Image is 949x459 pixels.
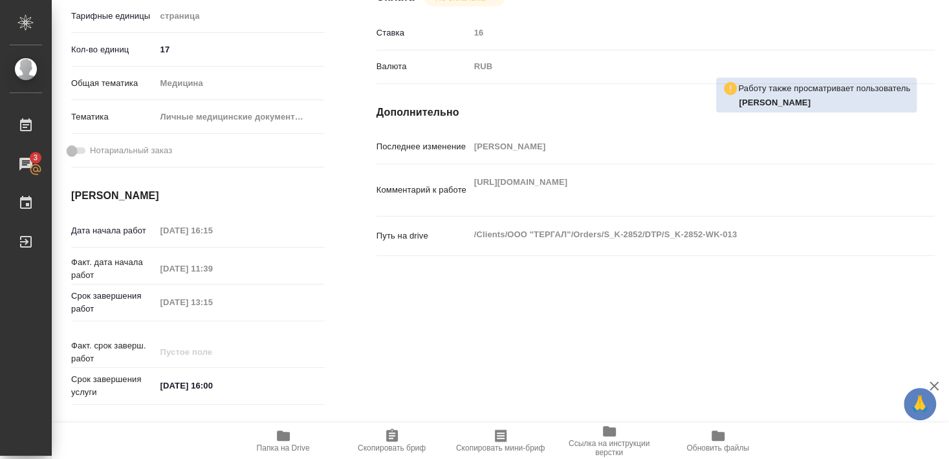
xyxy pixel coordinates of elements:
h4: [PERSON_NAME] [71,188,325,204]
button: Папка на Drive [229,423,338,459]
input: ✎ Введи что-нибудь [156,40,325,59]
div: Медицина [156,72,325,94]
button: 🙏 [904,388,936,420]
p: Путь на drive [376,229,470,242]
p: Кол-во единиц [71,43,156,56]
p: Тарифные единицы [71,10,156,23]
div: RUB [470,56,888,78]
p: Ставка [376,27,470,39]
h4: Дополнительно [376,105,935,120]
p: Арсеньева Вера [739,96,910,109]
b: [PERSON_NAME] [739,98,811,107]
span: 🙏 [909,390,931,418]
span: Обновить файлы [686,443,749,453]
p: Общая тематика [71,77,156,90]
p: Последнее изменение [376,140,470,153]
p: Срок завершения работ [71,290,156,315]
div: Личные медицинские документы (справки, эпикризы) [156,106,325,128]
input: Пустое поле [156,343,269,361]
input: Пустое поле [156,221,269,240]
input: Пустое поле [470,137,888,156]
p: Комментарий к работе [376,184,470,197]
span: Скопировать бриф [358,443,426,453]
input: Пустое поле [470,23,888,42]
span: Нотариальный заказ [90,144,172,157]
p: Факт. срок заверш. работ [71,339,156,365]
p: Валюта [376,60,470,73]
p: Тематика [71,111,156,123]
button: Обновить файлы [664,423,772,459]
p: Работу также просматривает пользователь [738,82,910,95]
span: 3 [25,151,45,164]
button: Скопировать мини-бриф [446,423,555,459]
button: Скопировать бриф [338,423,446,459]
div: страница [156,5,325,27]
a: 3 [3,148,49,180]
span: Ссылка на инструкции верстки [563,439,656,457]
span: Папка на Drive [257,443,310,453]
p: Срок завершения услуги [71,373,156,399]
input: Пустое поле [156,259,269,278]
textarea: /Clients/ООО "ТЕРГАЛ"/Orders/S_K-2852/DTP/S_K-2852-WK-013 [470,224,888,246]
textarea: [URL][DOMAIN_NAME] [470,171,888,206]
input: Пустое поле [156,293,269,312]
button: Ссылка на инструкции верстки [555,423,664,459]
p: Факт. дата начала работ [71,256,156,282]
input: ✎ Введи что-нибудь [156,376,269,395]
p: Дата начала работ [71,224,156,237]
span: Скопировать мини-бриф [456,443,545,453]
